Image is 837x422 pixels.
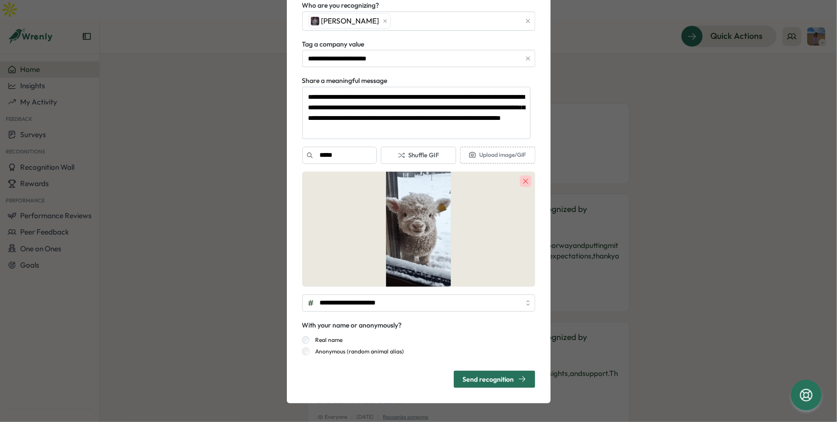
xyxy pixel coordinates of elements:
img: gif [302,172,535,287]
label: Real name [309,336,342,344]
div: Send recognition [463,375,526,383]
label: Tag a company value [302,39,365,50]
img: Deepika Ramachandran [311,17,319,25]
div: With your name or anonymously? [302,320,402,331]
span: Shuffle GIF [398,151,439,160]
label: Anonymous (random animal alias) [309,348,404,355]
span: [PERSON_NAME] [321,16,379,26]
label: Share a meaningful message [302,76,388,86]
button: Shuffle GIF [381,147,456,164]
button: Send recognition [454,371,535,388]
label: Who are you recognizing? [302,0,379,11]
